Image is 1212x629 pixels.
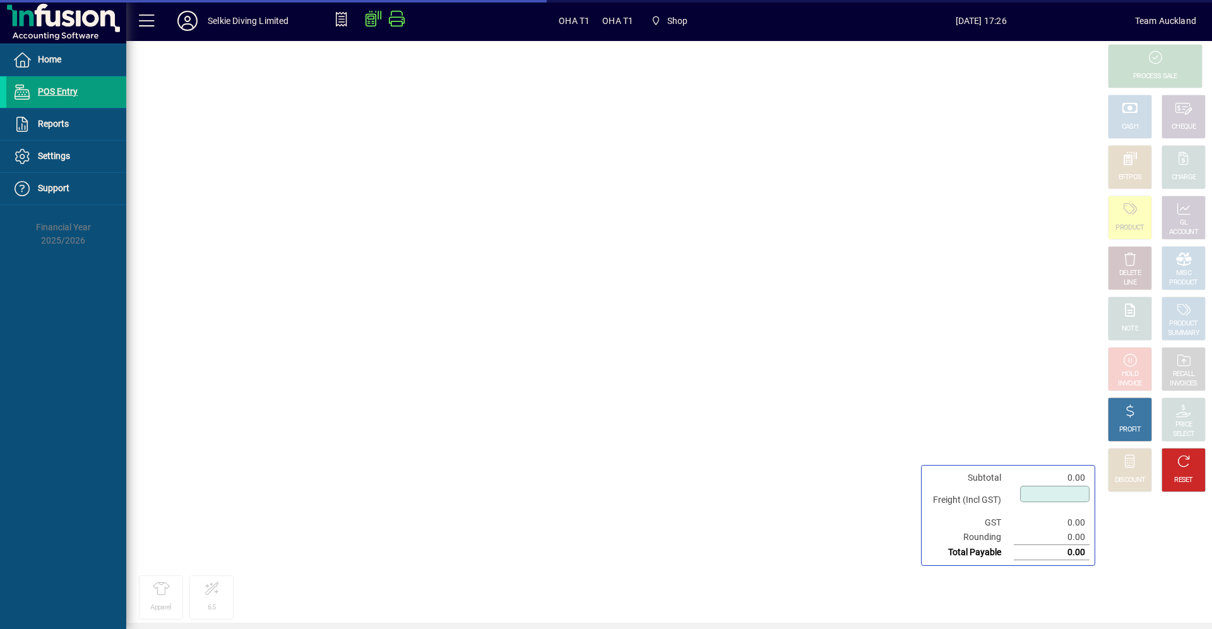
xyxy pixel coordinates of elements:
[1119,269,1141,278] div: DELETE
[1014,530,1090,545] td: 0.00
[667,11,688,31] span: Shop
[1119,425,1141,435] div: PROFIT
[1169,228,1198,237] div: ACCOUNT
[6,141,126,172] a: Settings
[1172,173,1196,182] div: CHARGE
[38,183,69,193] span: Support
[6,44,126,76] a: Home
[1169,319,1197,329] div: PRODUCT
[1133,72,1177,81] div: PROCESS SALE
[1176,269,1191,278] div: MISC
[1014,471,1090,485] td: 0.00
[602,11,633,31] span: OHA T1
[1118,379,1141,389] div: INVOICE
[1172,122,1196,132] div: CHEQUE
[38,54,61,64] span: Home
[1173,430,1195,439] div: SELECT
[38,151,70,161] span: Settings
[927,515,1014,530] td: GST
[1135,11,1196,31] div: Team Auckland
[559,11,590,31] span: OHA T1
[1014,515,1090,530] td: 0.00
[6,173,126,204] a: Support
[1173,370,1195,379] div: RECALL
[927,485,1014,515] td: Freight (Incl GST)
[38,119,69,129] span: Reports
[1175,420,1192,430] div: PRICE
[1169,278,1197,288] div: PRODUCT
[1119,173,1142,182] div: EFTPOS
[208,11,289,31] div: Selkie Diving Limited
[927,471,1014,485] td: Subtotal
[1174,476,1193,485] div: RESET
[1122,122,1138,132] div: CASH
[167,9,208,32] button: Profile
[646,9,692,32] span: Shop
[927,545,1014,560] td: Total Payable
[1124,278,1136,288] div: LINE
[150,603,171,613] div: Apparel
[1170,379,1197,389] div: INVOICES
[6,109,126,140] a: Reports
[1122,370,1138,379] div: HOLD
[1115,223,1144,233] div: PRODUCT
[1180,218,1188,228] div: GL
[38,86,78,97] span: POS Entry
[927,530,1014,545] td: Rounding
[828,11,1135,31] span: [DATE] 17:26
[1014,545,1090,560] td: 0.00
[1168,329,1199,338] div: SUMMARY
[208,603,216,613] div: 6.5
[1122,324,1138,334] div: NOTE
[1115,476,1145,485] div: DISCOUNT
